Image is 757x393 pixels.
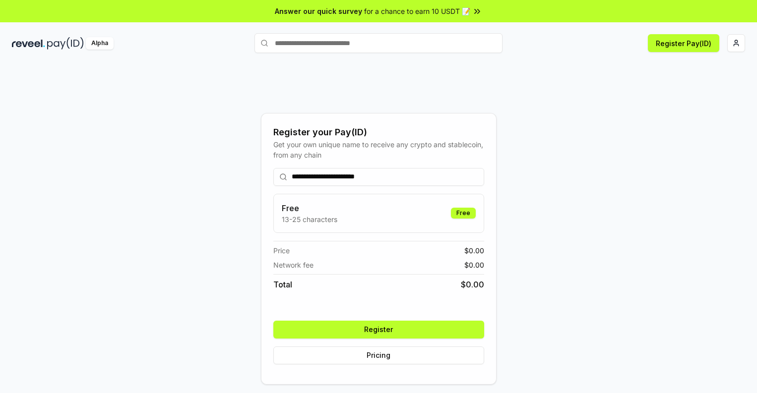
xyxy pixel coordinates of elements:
[451,208,476,219] div: Free
[273,245,290,256] span: Price
[273,321,484,338] button: Register
[47,37,84,50] img: pay_id
[282,214,337,225] p: 13-25 characters
[464,260,484,270] span: $ 0.00
[86,37,114,50] div: Alpha
[273,279,292,290] span: Total
[464,245,484,256] span: $ 0.00
[648,34,719,52] button: Register Pay(ID)
[273,125,484,139] div: Register your Pay(ID)
[461,279,484,290] span: $ 0.00
[273,139,484,160] div: Get your own unique name to receive any crypto and stablecoin, from any chain
[275,6,362,16] span: Answer our quick survey
[12,37,45,50] img: reveel_dark
[282,202,337,214] h3: Free
[273,260,314,270] span: Network fee
[273,346,484,364] button: Pricing
[364,6,470,16] span: for a chance to earn 10 USDT 📝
